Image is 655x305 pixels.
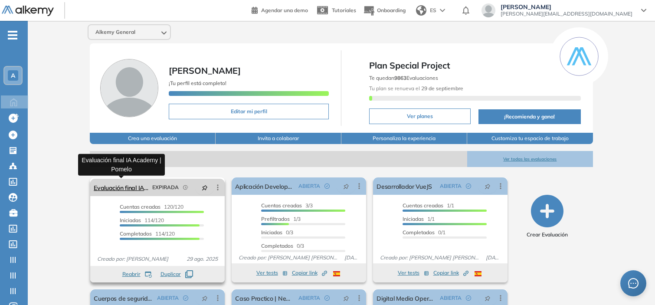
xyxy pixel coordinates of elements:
[337,179,356,193] button: pushpin
[403,229,445,236] span: 0/1
[324,295,330,301] span: check-circle
[256,268,288,278] button: Ver tests
[120,203,160,210] span: Cuentas creadas
[94,255,172,263] span: Creado por: [PERSON_NAME]
[527,231,568,239] span: Crear Evaluación
[157,294,179,302] span: ABIERTA
[377,177,432,195] a: Desarrollador VueJS
[501,10,632,17] span: [PERSON_NAME][EMAIL_ADDRESS][DOMAIN_NAME]
[403,202,443,209] span: Cuentas creadas
[369,85,463,92] span: Tu plan se renueva el
[478,109,581,124] button: ¡Recomienda y gana!
[292,269,327,277] span: Copiar link
[95,29,135,36] span: Alkemy General
[369,108,470,124] button: Ver planes
[377,254,482,262] span: Creado por: [PERSON_NAME] [PERSON_NAME]
[120,217,164,223] span: 114/120
[420,85,463,92] b: 29 de septiembre
[78,154,165,175] div: Evaluación final IA Academy | Pomelo
[343,295,349,302] span: pushpin
[403,202,454,209] span: 1/1
[337,291,356,305] button: pushpin
[440,182,462,190] span: ABIERTA
[527,195,568,239] button: Crear Evaluación
[160,270,193,278] button: Duplicar
[235,177,295,195] a: Aplicación Developer Alkemy
[467,151,593,167] button: Ver todas las evaluaciones
[120,230,175,237] span: 114/120
[120,217,141,223] span: Iniciadas
[292,268,327,278] button: Copiar link
[252,4,308,15] a: Agendar una demo
[90,151,467,167] span: Evaluaciones abiertas
[90,133,216,144] button: Crea una evaluación
[466,184,471,189] span: check-circle
[202,184,208,191] span: pushpin
[261,243,304,249] span: 0/3
[440,9,445,12] img: arrow
[416,5,426,16] img: world
[403,216,435,222] span: 1/1
[216,133,341,144] button: Invita a colaborar
[195,180,214,194] button: pushpin
[261,7,308,13] span: Agendar una demo
[433,269,468,277] span: Copiar link
[433,268,468,278] button: Copiar link
[100,59,158,117] img: Foto de perfil
[152,184,179,191] span: EXPIRADA
[261,216,290,222] span: Prefiltrados
[11,72,15,79] span: A
[120,230,152,237] span: Completados
[183,185,188,190] span: field-time
[261,229,282,236] span: Iniciadas
[332,7,356,13] span: Tutoriales
[478,291,497,305] button: pushpin
[485,295,491,302] span: pushpin
[169,65,241,76] span: [PERSON_NAME]
[343,183,349,190] span: pushpin
[122,270,141,278] span: Reabrir
[369,59,580,72] span: Plan Special Project
[398,268,429,278] button: Ver tests
[324,184,330,189] span: check-circle
[466,295,471,301] span: check-circle
[122,270,152,278] button: Reabrir
[341,133,467,144] button: Personaliza la experiencia
[94,179,149,196] a: Evaluación final IA Academy | Pomelo
[403,216,424,222] span: Iniciadas
[485,183,491,190] span: pushpin
[202,295,208,302] span: pushpin
[183,295,188,301] span: check-circle
[8,34,17,36] i: -
[628,278,639,289] span: message
[478,179,497,193] button: pushpin
[195,291,214,305] button: pushpin
[341,254,363,262] span: [DATE]
[169,80,226,86] span: ¡Tu perfil está completo!
[333,271,340,276] img: ESP
[261,243,293,249] span: Completados
[169,104,329,119] button: Editar mi perfil
[2,6,54,16] img: Logo
[261,229,293,236] span: 0/3
[183,255,221,263] span: 29 ago. 2025
[261,202,313,209] span: 3/3
[120,203,183,210] span: 120/120
[369,75,438,81] span: Te quedan Evaluaciones
[298,182,320,190] span: ABIERTA
[235,254,341,262] span: Creado por: [PERSON_NAME] [PERSON_NAME]
[403,229,435,236] span: Completados
[467,133,593,144] button: Customiza tu espacio de trabajo
[377,7,406,13] span: Onboarding
[501,3,632,10] span: [PERSON_NAME]
[394,75,406,81] b: 9863
[440,294,462,302] span: ABIERTA
[261,216,301,222] span: 1/3
[298,294,320,302] span: ABIERTA
[430,7,436,14] span: ES
[482,254,504,262] span: [DATE]
[160,270,181,278] span: Duplicar
[261,202,302,209] span: Cuentas creadas
[475,271,481,276] img: ESP
[363,1,406,20] button: Onboarding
